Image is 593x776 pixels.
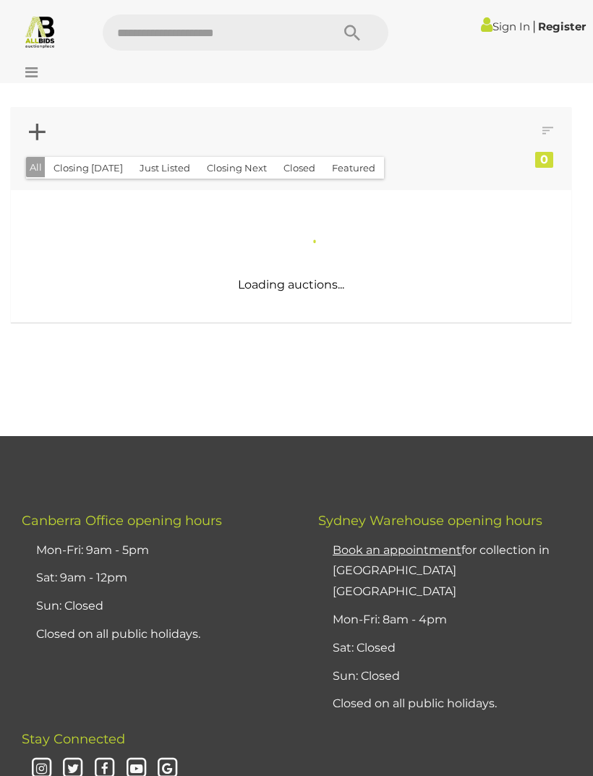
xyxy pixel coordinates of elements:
li: Sun: Closed [329,662,579,691]
a: Register [538,20,586,33]
span: | [532,18,536,34]
button: Closing Next [198,157,276,179]
li: Closed on all public holidays. [33,621,282,649]
u: Book an appointment [333,543,461,557]
li: Closed on all public holidays. [329,690,579,718]
button: All [26,157,46,178]
li: Sat: Closed [329,634,579,662]
span: Sydney Warehouse opening hours [318,513,542,529]
span: Canberra Office opening hours [22,513,222,529]
li: Sat: 9am - 12pm [33,564,282,592]
span: Loading auctions... [238,278,344,291]
div: 0 [535,152,553,168]
button: Featured [323,157,384,179]
a: Sign In [481,20,530,33]
span: Stay Connected [22,731,125,747]
li: Mon-Fri: 9am - 5pm [33,537,282,565]
button: Search [316,14,388,51]
li: Sun: Closed [33,592,282,621]
img: Allbids.com.au [23,14,57,48]
a: Book an appointmentfor collection in [GEOGRAPHIC_DATA] [GEOGRAPHIC_DATA] [333,543,550,599]
button: Just Listed [131,157,199,179]
li: Mon-Fri: 8am - 4pm [329,606,579,634]
button: Closed [275,157,324,179]
button: Closing [DATE] [45,157,132,179]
